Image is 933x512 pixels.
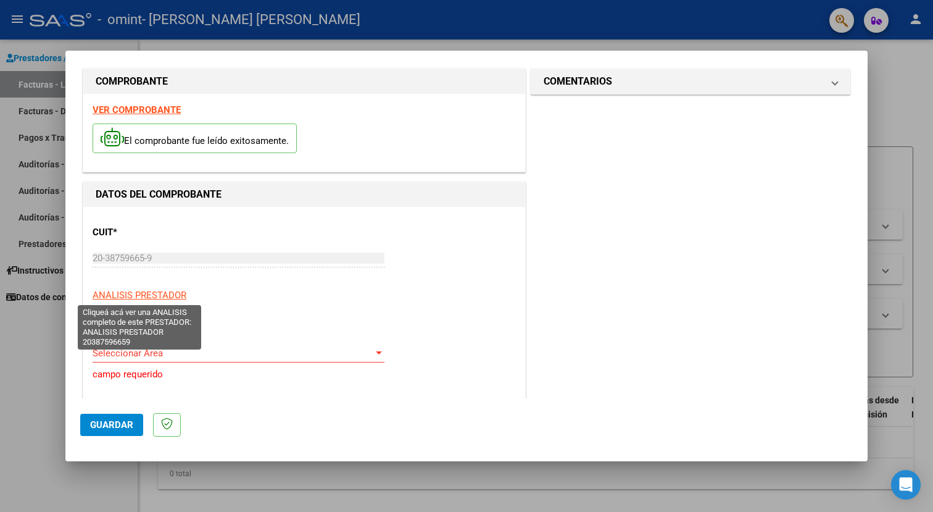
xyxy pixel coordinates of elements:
[93,367,516,382] p: campo requerido
[93,290,186,301] span: ANALISIS PRESTADOR
[80,414,143,436] button: Guardar
[93,104,181,115] a: VER COMPROBANTE
[93,348,373,359] span: Seleccionar Area
[93,225,220,240] p: CUIT
[93,321,220,335] p: Area destinado *
[531,69,850,94] mat-expansion-panel-header: COMENTARIOS
[96,75,168,87] strong: COMPROBANTE
[90,419,133,430] span: Guardar
[544,74,612,89] h1: COMENTARIOS
[891,470,921,500] div: Open Intercom Messenger
[96,188,222,200] strong: DATOS DEL COMPROBANTE
[93,124,297,154] p: El comprobante fue leído exitosamente.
